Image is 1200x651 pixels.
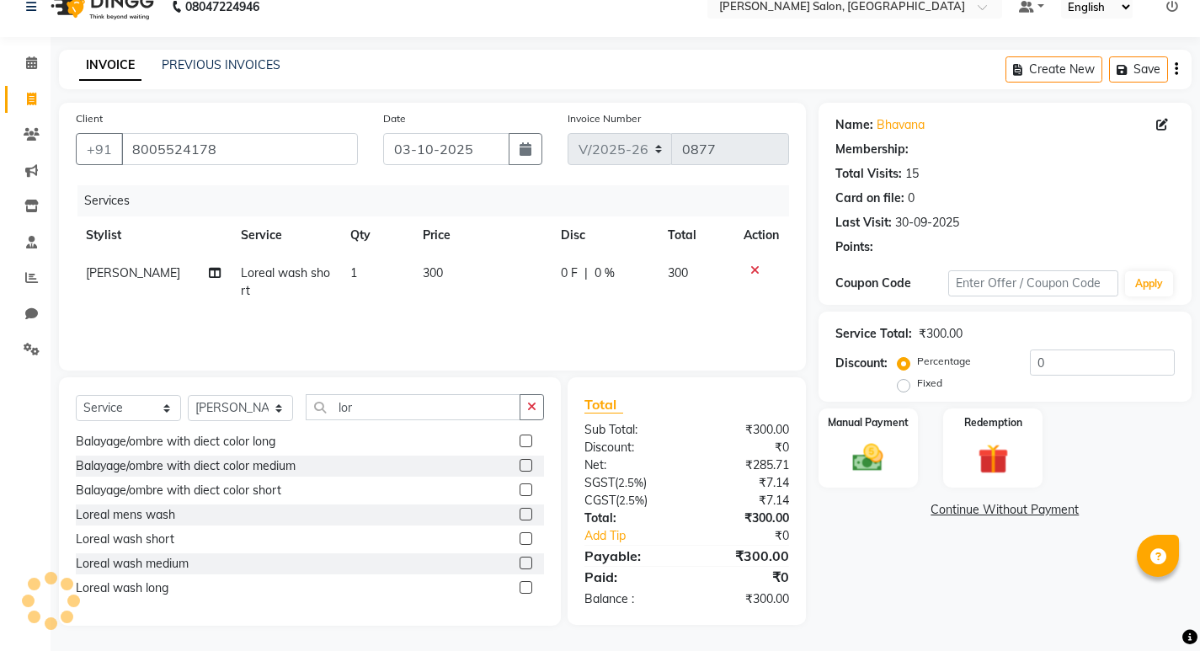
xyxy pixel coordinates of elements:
label: Redemption [964,415,1022,430]
div: ₹0 [686,567,801,587]
div: ₹285.71 [686,456,801,474]
div: ₹300.00 [686,590,801,608]
div: Total: [572,510,686,527]
button: Create New [1005,56,1102,83]
div: Balayage/ombre with diect color short [76,482,281,499]
div: Discount: [835,355,888,372]
div: 30-09-2025 [895,214,959,232]
div: Card on file: [835,189,904,207]
label: Client [76,111,103,126]
div: ₹0 [686,439,801,456]
a: Add Tip [572,527,706,545]
label: Percentage [917,354,971,369]
div: Net: [572,456,686,474]
label: Manual Payment [828,415,909,430]
th: Service [231,216,340,254]
img: _gift.svg [968,440,1018,478]
div: ₹7.14 [686,492,801,510]
div: Balayage/ombre with diect color medium [76,457,296,475]
th: Stylist [76,216,231,254]
span: SGST [584,475,615,490]
th: Price [413,216,550,254]
div: Loreal mens wash [76,506,175,524]
div: Loreal wash long [76,579,168,597]
div: Services [77,185,802,216]
div: Balance : [572,590,686,608]
th: Disc [551,216,659,254]
div: ₹300.00 [686,421,801,439]
span: 0 % [595,264,615,282]
span: Loreal wash short [241,265,330,298]
div: Membership: [835,141,909,158]
div: Service Total: [835,325,912,343]
button: +91 [76,133,123,165]
a: PREVIOUS INVOICES [162,57,280,72]
span: 300 [668,265,688,280]
div: Loreal wash medium [76,555,189,573]
button: Apply [1125,271,1173,296]
a: Bhavana [877,116,925,134]
span: 300 [423,265,443,280]
a: INVOICE [79,51,141,81]
div: Name: [835,116,873,134]
div: Coupon Code [835,275,948,292]
div: Balayage/ombre with diect color long [76,433,275,451]
span: CGST [584,493,616,508]
input: Search by Name/Mobile/Email/Code [121,133,358,165]
span: 2.5% [619,494,644,507]
div: Total Visits: [835,165,902,183]
div: ₹300.00 [686,546,801,566]
div: Loreal wash short [76,531,174,548]
div: ₹300.00 [919,325,963,343]
span: | [584,264,588,282]
label: Invoice Number [568,111,641,126]
div: Sub Total: [572,421,686,439]
div: ( ) [572,492,686,510]
span: 0 F [561,264,578,282]
div: Discount: [572,439,686,456]
span: 2.5% [618,476,643,489]
th: Action [733,216,789,254]
button: Save [1109,56,1168,83]
div: ₹7.14 [686,474,801,492]
div: ( ) [572,474,686,492]
div: Payable: [572,546,686,566]
label: Fixed [917,376,942,391]
div: ₹300.00 [686,510,801,527]
div: Last Visit: [835,214,892,232]
a: Continue Without Payment [822,501,1188,519]
input: Search or Scan [306,394,520,420]
div: Paid: [572,567,686,587]
img: _cash.svg [843,440,893,476]
span: Total [584,396,623,414]
th: Qty [340,216,413,254]
span: [PERSON_NAME] [86,265,180,280]
div: ₹0 [706,527,802,545]
span: 1 [350,265,357,280]
label: Date [383,111,406,126]
input: Enter Offer / Coupon Code [948,270,1118,296]
th: Total [658,216,733,254]
div: 0 [908,189,915,207]
div: 15 [905,165,919,183]
div: Points: [835,238,873,256]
